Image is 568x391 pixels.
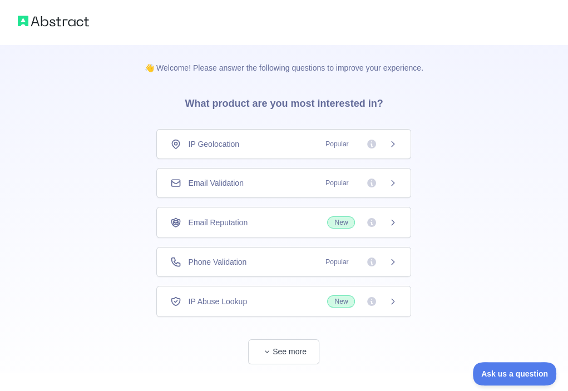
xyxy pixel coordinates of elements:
span: IP Geolocation [188,138,239,150]
span: New [327,216,355,229]
button: See more [248,339,319,364]
span: Popular [319,256,355,268]
p: 👋 Welcome! Please answer the following questions to improve your experience. [127,44,441,73]
span: New [327,295,355,308]
span: Email Reputation [188,217,248,228]
img: Abstract logo [18,13,89,29]
span: Popular [319,177,355,189]
span: Phone Validation [188,256,246,268]
span: IP Abuse Lookup [188,296,247,307]
span: Popular [319,138,355,150]
span: Email Validation [188,177,243,189]
iframe: Toggle Customer Support [473,362,557,385]
h3: What product are you most interested in? [167,73,401,129]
